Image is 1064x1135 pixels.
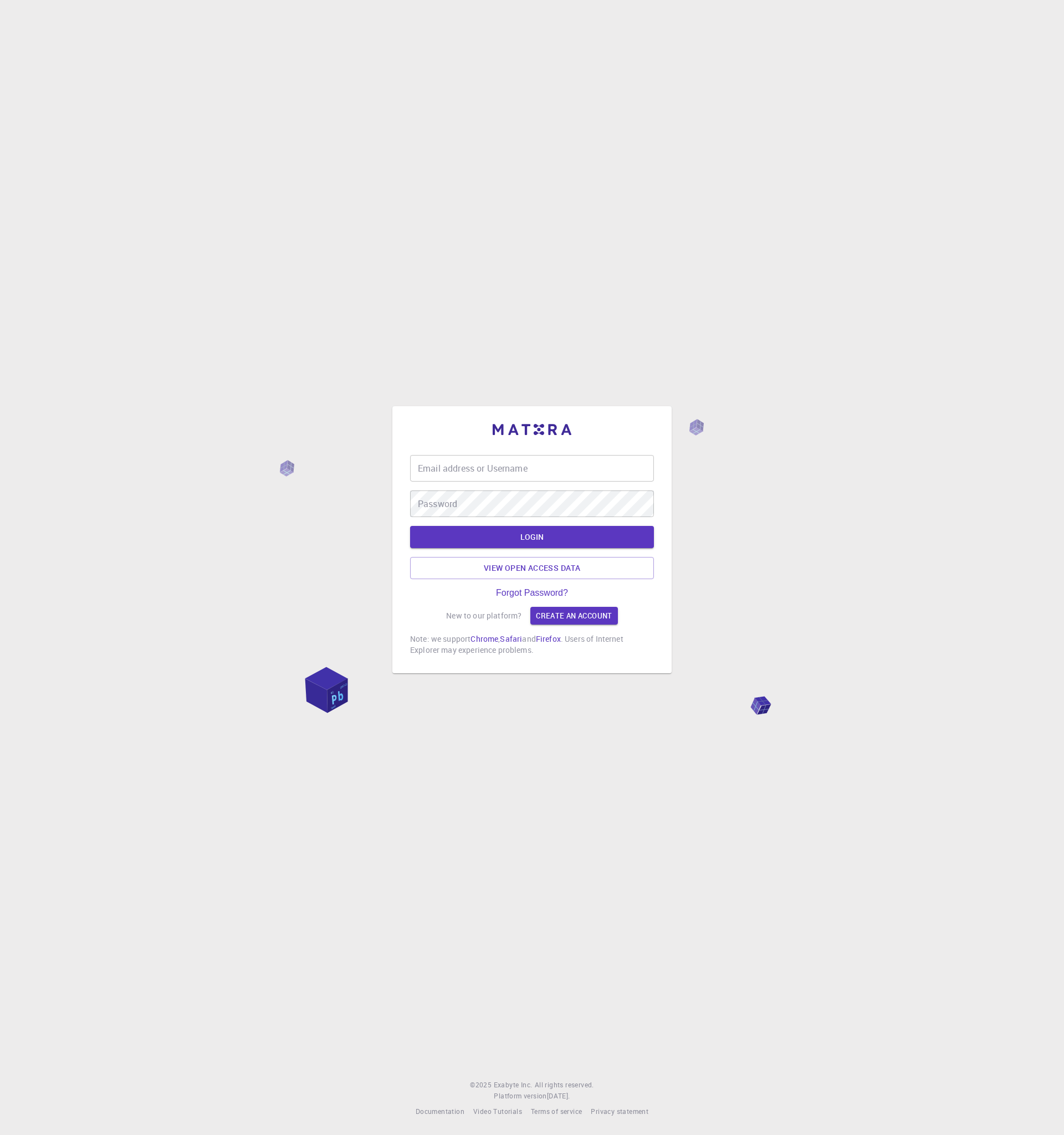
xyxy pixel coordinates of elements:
a: Forgot Password? [496,588,568,598]
span: © 2025 [470,1080,493,1091]
a: Chrome [470,633,498,644]
span: Terms of service [531,1107,582,1116]
a: View open access data [410,557,654,579]
span: [DATE] . [547,1091,570,1100]
p: New to our platform? [446,610,521,621]
a: Safari [500,633,522,644]
a: Firefox [536,633,561,644]
a: Privacy statement [591,1106,648,1117]
span: Exabyte Inc. [494,1080,533,1089]
span: Video Tutorials [473,1107,522,1116]
a: Documentation [416,1106,464,1117]
span: Documentation [416,1107,464,1116]
span: All rights reserved. [535,1080,594,1091]
p: Note: we support , and . Users of Internet Explorer may experience problems. [410,633,654,656]
a: Create an account [530,607,617,625]
a: [DATE]. [547,1091,570,1102]
button: LOGIN [410,526,654,548]
span: Platform version [494,1091,546,1102]
a: Terms of service [531,1106,582,1117]
a: Exabyte Inc. [494,1080,533,1091]
a: Video Tutorials [473,1106,522,1117]
span: Privacy statement [591,1107,648,1116]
